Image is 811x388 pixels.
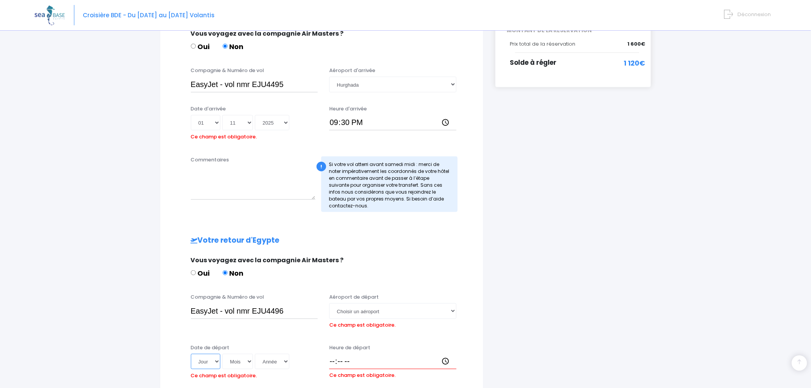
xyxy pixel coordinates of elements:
div: ! [317,162,326,171]
label: Aéroport d'arrivée [329,67,375,74]
label: Oui [191,41,210,52]
span: 1 600€ [627,40,645,48]
span: Solde à régler [510,58,557,67]
input: Oui [191,44,196,49]
label: Aéroport de départ [329,293,379,301]
label: Compagnie & Numéro de vol [191,67,264,74]
label: Date d'arrivée [191,105,226,113]
label: Non [223,41,244,52]
span: Déconnexion [738,11,771,18]
label: Ce champ est obligatoire. [191,131,257,141]
span: Croisière BDE - Du [DATE] au [DATE] Volantis [83,11,215,19]
label: Ce champ est obligatoire. [329,369,396,379]
label: Compagnie & Numéro de vol [191,293,264,301]
label: Date de départ [191,344,230,352]
label: Non [223,268,244,278]
input: Non [223,270,228,275]
input: Oui [191,270,196,275]
span: Vous voyagez avec la compagnie Air Masters ? [191,256,344,265]
label: Ce champ est obligatoire. [329,319,396,329]
span: Prix total de la réservation [510,40,576,48]
input: Non [223,44,228,49]
label: Heure de départ [329,344,370,352]
label: Heure d'arrivée [329,105,367,113]
span: Vous voyagez avec la compagnie Air Masters ? [191,29,344,38]
span: 1 120€ [624,58,645,68]
div: Si votre vol atterri avant samedi midi : merci de noter impérativement les coordonnés de votre hô... [321,156,458,212]
label: Oui [191,268,210,278]
h2: Votre retour d'Egypte [176,236,468,245]
label: Ce champ est obligatoire. [191,370,257,380]
label: Commentaires [191,156,229,164]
